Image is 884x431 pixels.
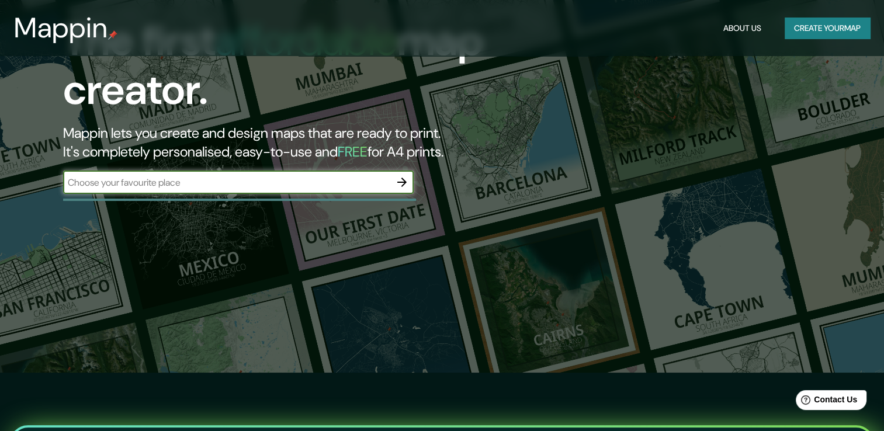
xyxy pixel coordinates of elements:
[14,12,108,44] h3: Mappin
[785,18,870,39] button: Create yourmap
[108,30,117,40] img: mappin-pin
[63,16,505,124] h1: The first map creator.
[780,385,871,418] iframe: Help widget launcher
[63,176,390,189] input: Choose your favourite place
[63,124,505,161] h2: Mappin lets you create and design maps that are ready to print. It's completely personalised, eas...
[338,142,368,161] h5: FREE
[719,18,766,39] button: About Us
